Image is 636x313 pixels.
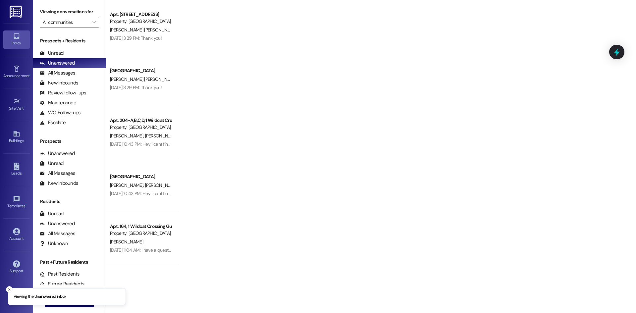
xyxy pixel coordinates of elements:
[110,239,143,245] span: [PERSON_NAME]
[145,133,180,139] span: [PERSON_NAME]
[110,18,171,25] div: Property: [GEOGRAPHIC_DATA]
[110,117,171,124] div: Apt. 204~A,B,C,D, 1 Wildcat Crossing
[110,11,171,18] div: Apt. [STREET_ADDRESS]
[33,37,106,44] div: Prospects + Residents
[33,198,106,205] div: Residents
[110,35,162,41] div: [DATE] 3:29 PM: Thank you!
[3,258,30,276] a: Support
[110,67,171,74] div: [GEOGRAPHIC_DATA]
[110,124,171,131] div: Property: [GEOGRAPHIC_DATA]
[3,128,30,146] a: Buildings
[40,230,75,237] div: All Messages
[40,89,86,96] div: Review follow-ups
[26,203,26,207] span: •
[110,182,145,188] span: [PERSON_NAME]
[40,7,99,17] label: Viewing conversations for
[6,286,13,293] button: Close toast
[40,70,75,77] div: All Messages
[33,259,106,266] div: Past + Future Residents
[110,141,219,147] div: [DATE] 10:43 PM: Hey i cant find how to pay it on the app
[3,226,30,244] a: Account
[40,60,75,67] div: Unanswered
[110,27,177,33] span: [PERSON_NAME] [PERSON_NAME]
[110,247,361,253] div: [DATE] 11:04 AM: I have a question on when rent is due. On [PERSON_NAME] portal it says nothing s...
[110,84,162,90] div: [DATE] 3:29 PM: Thank you!
[110,133,145,139] span: [PERSON_NAME]
[110,76,177,82] span: [PERSON_NAME] [PERSON_NAME]
[40,50,64,57] div: Unread
[43,17,88,27] input: All communities
[110,230,171,237] div: Property: [GEOGRAPHIC_DATA]
[40,160,64,167] div: Unread
[14,294,66,300] p: Viewing the Unanswered inbox
[24,105,25,110] span: •
[145,182,180,188] span: [PERSON_NAME]
[40,240,68,247] div: Unknown
[3,30,30,48] a: Inbox
[40,119,66,126] div: Escalate
[29,73,30,77] span: •
[3,161,30,179] a: Leads
[40,79,78,86] div: New Inbounds
[110,173,171,180] div: [GEOGRAPHIC_DATA]
[40,99,76,106] div: Maintenance
[110,190,219,196] div: [DATE] 10:43 PM: Hey i cant find how to pay it on the app
[40,271,80,278] div: Past Residents
[40,220,75,227] div: Unanswered
[40,170,75,177] div: All Messages
[40,109,80,116] div: WO Follow-ups
[40,150,75,157] div: Unanswered
[3,96,30,114] a: Site Visit •
[40,210,64,217] div: Unread
[40,180,78,187] div: New Inbounds
[92,20,95,25] i: 
[33,138,106,145] div: Prospects
[10,6,23,18] img: ResiDesk Logo
[110,223,171,230] div: Apt. 164, 1 Wildcat Crossing Guarantors
[3,193,30,211] a: Templates •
